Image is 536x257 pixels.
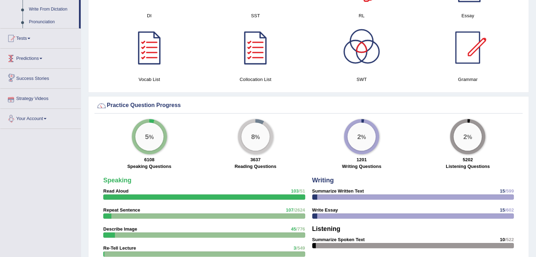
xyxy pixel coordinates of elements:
label: Speaking Questions [127,163,171,170]
span: /549 [296,245,305,251]
strong: Re-Tell Lecture [103,245,136,251]
h4: Essay [418,12,517,19]
span: 15 [500,207,505,213]
strong: 6108 [144,157,154,162]
big: 8 [251,133,255,140]
strong: Repeat Sentence [103,207,140,213]
strong: 1201 [357,157,367,162]
h4: DI [100,12,199,19]
strong: Speaking [103,177,131,184]
label: Listening Questions [446,163,490,170]
a: Tests [0,29,81,46]
h4: RL [312,12,411,19]
div: % [454,123,482,151]
h4: SST [206,12,305,19]
strong: Listening [312,225,340,232]
h4: Vocab List [100,76,199,83]
h4: SWT [312,76,411,83]
a: Write From Dictation [26,3,79,16]
span: /599 [505,188,514,194]
a: Strategy Videos [0,89,81,106]
big: 5 [145,133,149,140]
div: Practice Question Progress [96,100,521,111]
strong: 3637 [250,157,260,162]
strong: Summarize Spoken Text [312,237,365,242]
span: /51 [298,188,305,194]
strong: 5202 [463,157,473,162]
span: 107 [286,207,294,213]
span: 10 [500,237,505,242]
a: Your Account [0,109,81,126]
span: /776 [296,226,305,232]
a: Pronunciation [26,16,79,29]
div: % [347,123,376,151]
h4: Grammar [418,76,517,83]
strong: Writing [312,177,334,184]
label: Reading Questions [235,163,276,170]
span: 3 [294,245,296,251]
a: Predictions [0,49,81,66]
strong: Write Essay [312,207,338,213]
label: Writing Questions [342,163,381,170]
h4: Collocation List [206,76,305,83]
div: % [241,123,270,151]
span: 103 [291,188,299,194]
span: /2624 [294,207,305,213]
big: 2 [463,133,467,140]
strong: Describe Image [103,226,137,232]
strong: Summarize Written Text [312,188,364,194]
span: 45 [291,226,296,232]
span: /602 [505,207,514,213]
big: 2 [357,133,361,140]
span: 15 [500,188,505,194]
strong: Read Aloud [103,188,129,194]
div: % [135,123,164,151]
a: Success Stories [0,69,81,86]
span: /522 [505,237,514,242]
